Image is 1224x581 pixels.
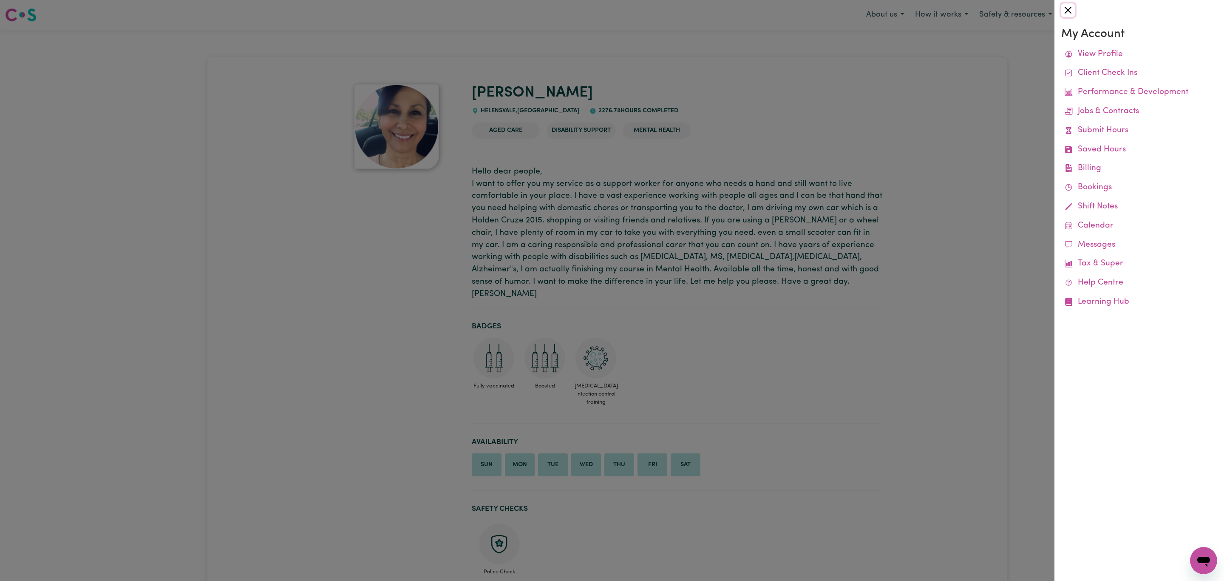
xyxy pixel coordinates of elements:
[1190,547,1217,574] iframe: Button to launch messaging window, conversation in progress
[1061,236,1217,255] a: Messages
[1061,102,1217,121] a: Jobs & Contracts
[1061,178,1217,197] a: Bookings
[1061,216,1217,236] a: Calendar
[1061,27,1217,42] h3: My Account
[1061,254,1217,273] a: Tax & Super
[1061,3,1075,17] button: Close
[1061,140,1217,159] a: Saved Hours
[1061,197,1217,216] a: Shift Notes
[1061,293,1217,312] a: Learning Hub
[1061,273,1217,293] a: Help Centre
[1061,159,1217,178] a: Billing
[1061,45,1217,64] a: View Profile
[1061,64,1217,83] a: Client Check Ins
[1061,121,1217,140] a: Submit Hours
[1061,83,1217,102] a: Performance & Development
